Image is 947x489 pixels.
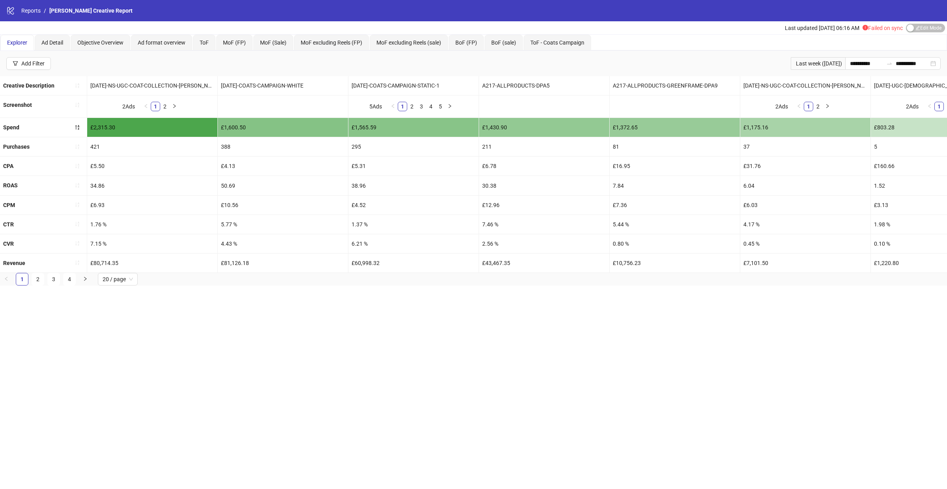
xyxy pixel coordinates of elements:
div: £4.52 [348,196,479,215]
b: CPA [3,163,13,169]
div: £6.03 [740,196,870,215]
div: 421 [87,137,217,156]
span: BoF (FP) [455,39,477,46]
div: 4.43 % [218,234,348,253]
li: Previous Page [141,102,151,111]
span: 2 Ads [906,103,919,110]
div: 6.04 [740,176,870,195]
a: 1 [151,102,160,111]
button: right [823,102,832,111]
span: Explorer [7,39,27,46]
b: CPM [3,202,15,208]
span: MoF (FP) [223,39,246,46]
div: £16.95 [610,157,740,175]
li: Next Page [445,102,455,111]
span: right [83,276,88,281]
button: right [170,102,179,111]
li: Next Page [170,102,179,111]
div: £10,756.23 [610,254,740,272]
div: £1,175.16 [740,118,870,137]
span: sort-ascending [75,163,80,169]
a: 1 [398,102,407,111]
a: 3 [48,273,60,285]
a: 2 [408,102,416,111]
span: 2 Ads [775,103,788,110]
span: Ad Detail [41,39,63,46]
div: £1,372.65 [610,118,740,137]
span: to [886,60,893,67]
span: Ad format overview [138,39,185,46]
div: Last week ([DATE]) [791,57,845,70]
div: [DATE]-NS-UGC-COAT-COLLECTION-[PERSON_NAME]-NATIVE-TRANSITION [87,76,217,95]
li: 3 [417,102,426,111]
li: 1 [934,102,944,111]
div: £80,714.35 [87,254,217,272]
button: right [79,273,92,286]
div: 211 [479,137,609,156]
div: £5.50 [87,157,217,175]
button: right [445,102,455,111]
span: sort-descending [75,125,80,130]
li: 4 [426,102,436,111]
div: 1.76 % [87,215,217,234]
span: Failed on sync [863,25,903,31]
span: 5 Ads [369,103,382,110]
button: left [388,102,398,111]
div: 295 [348,137,479,156]
div: 388 [218,137,348,156]
div: 37 [740,137,870,156]
div: 0.80 % [610,234,740,253]
span: filter [13,61,18,66]
div: 81 [610,137,740,156]
b: CVR [3,241,14,247]
div: £12.96 [479,196,609,215]
div: 5.77 % [218,215,348,234]
span: sort-ascending [75,202,80,207]
div: [DATE]-COATS-CAMPAIGN-STATIC-1 [348,76,479,95]
div: 7.84 [610,176,740,195]
div: £7,101.50 [740,254,870,272]
span: left [927,104,932,108]
a: 2 [814,102,822,111]
span: right [172,104,177,108]
div: Page Size [98,273,138,286]
span: BoF (sale) [491,39,516,46]
span: ToF - Coats Campaign [530,39,584,46]
div: 34.86 [87,176,217,195]
span: sort-ascending [75,260,80,265]
li: 2 [32,273,44,286]
button: Add Filter [6,57,51,70]
div: 50.69 [218,176,348,195]
span: right [447,104,452,108]
div: 0.45 % [740,234,870,253]
b: Spend [3,124,19,131]
span: Objective Overview [77,39,124,46]
div: £81,126.18 [218,254,348,272]
a: 4 [427,102,435,111]
div: £4.13 [218,157,348,175]
b: Screenshot [3,102,32,108]
span: [PERSON_NAME] Creative Report [49,7,133,14]
div: £6.93 [87,196,217,215]
span: sort-ascending [75,183,80,188]
div: 7.15 % [87,234,217,253]
button: left [141,102,151,111]
span: Last updated [DATE] 06:16 AM [785,25,859,31]
li: Previous Page [925,102,934,111]
div: 4.17 % [740,215,870,234]
a: 4 [64,273,75,285]
span: MoF excluding Reels (sale) [376,39,441,46]
b: CTR [3,221,14,228]
div: £1,430.90 [479,118,609,137]
span: 2 Ads [122,103,135,110]
b: ROAS [3,182,18,189]
div: 30.38 [479,176,609,195]
div: £1,600.50 [218,118,348,137]
li: Next Page [79,273,92,286]
a: 2 [32,273,44,285]
a: 1 [16,273,28,285]
div: £43,467.35 [479,254,609,272]
li: 1 [804,102,813,111]
div: 5.44 % [610,215,740,234]
div: £2,315.30 [87,118,217,137]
